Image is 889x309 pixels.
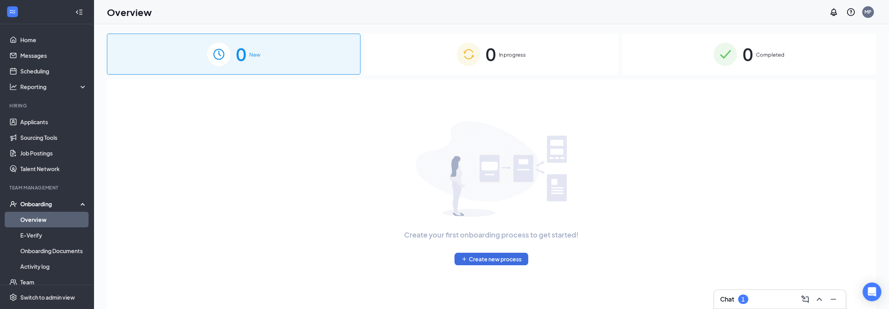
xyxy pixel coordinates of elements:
[829,295,838,304] svg: Minimize
[742,296,745,303] div: 1
[864,9,871,15] div: MP
[720,295,734,304] h3: Chat
[20,227,87,243] a: E-Verify
[9,83,17,91] svg: Analysis
[9,184,85,191] div: Team Management
[20,145,87,161] a: Job Postings
[20,259,87,274] a: Activity log
[499,51,526,59] span: In progress
[827,293,839,305] button: Minimize
[9,293,17,301] svg: Settings
[813,293,825,305] button: ChevronUp
[20,243,87,259] a: Onboarding Documents
[249,51,260,59] span: New
[862,282,881,301] div: Open Intercom Messenger
[9,8,16,16] svg: WorkstreamLogo
[846,7,855,17] svg: QuestionInfo
[814,295,824,304] svg: ChevronUp
[20,114,87,130] a: Applicants
[20,161,87,177] a: Talent Network
[20,130,87,145] a: Sourcing Tools
[742,41,752,68] span: 0
[236,41,246,68] span: 0
[20,293,75,301] div: Switch to admin view
[454,253,528,265] button: PlusCreate new process
[461,256,467,262] svg: Plus
[20,32,87,48] a: Home
[20,83,87,91] div: Reporting
[799,293,811,305] button: ComposeMessage
[9,200,17,208] svg: UserCheck
[404,229,578,240] span: Create your first onboarding process to get started!
[20,274,87,290] a: Team
[9,102,85,109] div: Hiring
[829,7,838,17] svg: Notifications
[486,41,496,68] span: 0
[20,200,80,208] div: Onboarding
[20,212,87,227] a: Overview
[800,295,810,304] svg: ComposeMessage
[20,63,87,79] a: Scheduling
[107,5,152,19] h1: Overview
[75,8,83,16] svg: Collapse
[756,51,784,59] span: Completed
[20,48,87,63] a: Messages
